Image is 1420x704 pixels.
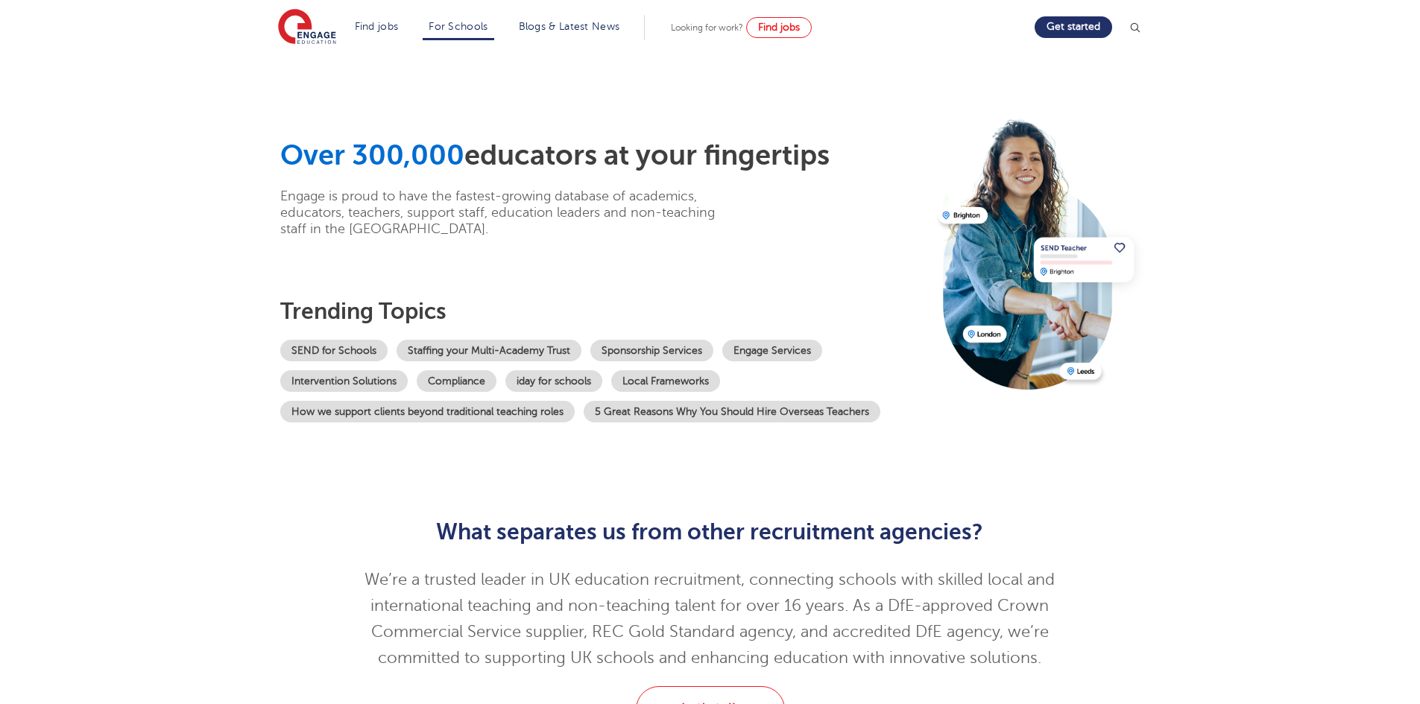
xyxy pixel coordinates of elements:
[355,21,399,32] a: Find jobs
[280,139,927,173] h1: educators at your fingertips
[397,340,581,361] a: Staffing your Multi-Academy Trust
[1035,16,1112,38] a: Get started
[278,9,336,46] img: Engage Education
[584,401,880,422] a: 5 Great Reasons Why You Should Hire Overseas Teachers
[671,22,743,33] span: Looking for work?
[519,21,620,32] a: Blogs & Latest News
[722,340,822,361] a: Engage Services
[280,370,408,392] a: Intervention Solutions
[505,370,602,392] a: iday for schools
[280,298,927,325] h3: Trending topics
[280,188,739,237] p: Engage is proud to have the fastest-growing database of academics, educators, teachers, support s...
[344,519,1076,545] h2: What separates us from other recruitment agencies?
[417,370,496,392] a: Compliance
[746,17,812,38] a: Find jobs
[280,401,575,422] a: How we support clients beyond traditional teaching roles
[758,22,800,33] span: Find jobs
[280,340,388,361] a: SEND for Schools
[280,139,464,171] span: Over 300,000
[344,567,1076,671] p: We’re a trusted leader in UK education recruitment, connecting schools with skilled local and int...
[590,340,713,361] a: Sponsorship Services
[429,21,487,32] a: For Schools
[611,370,720,392] a: Local Frameworks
